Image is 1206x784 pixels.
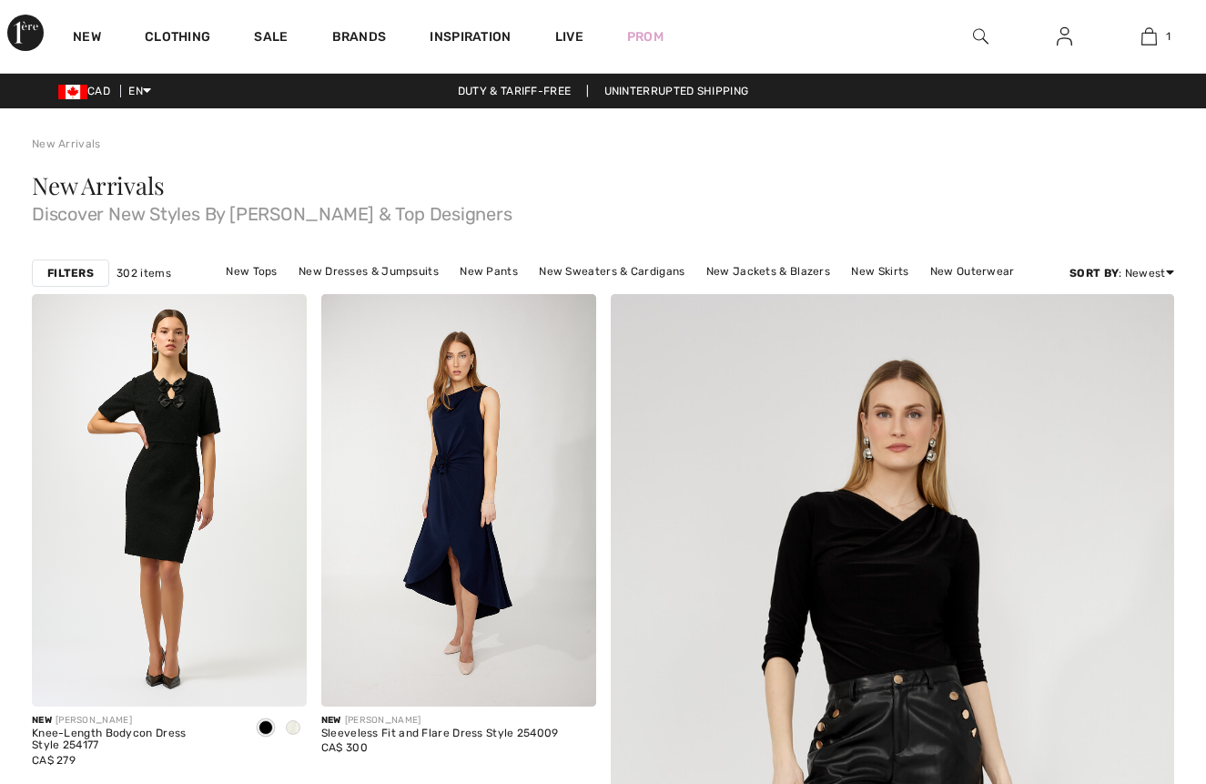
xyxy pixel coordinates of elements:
a: New [73,29,101,48]
a: 1 [1108,25,1191,47]
a: Live [555,27,583,46]
img: Sleeveless Fit and Flare Dress Style 254009. Midnight [321,294,596,707]
div: : Newest [1069,265,1174,281]
span: Discover New Styles By [PERSON_NAME] & Top Designers [32,198,1174,223]
span: CA$ 300 [321,741,368,754]
div: Black [252,714,279,744]
div: [PERSON_NAME] [32,714,238,728]
a: New Arrivals [32,137,101,150]
a: Prom [627,27,664,46]
div: Knee-Length Bodycon Dress Style 254177 [32,728,238,753]
a: New Jackets & Blazers [697,260,839,283]
span: CAD [58,85,117,97]
img: Canadian Dollar [58,85,87,99]
span: New [321,715,341,726]
a: Sale [254,29,288,48]
span: EN [128,85,151,97]
strong: Filters [47,265,94,281]
a: New Dresses & Jumpsuits [289,260,448,283]
img: search the website [973,25,988,47]
img: My Info [1057,25,1072,47]
a: New Outerwear [921,260,1024,283]
span: New Arrivals [32,169,164,201]
span: 302 items [117,265,171,281]
span: 1 [1166,28,1171,45]
a: New Pants [451,260,527,283]
img: My Bag [1141,25,1157,47]
img: Knee-Length Bodycon Dress Style 254177. Black [32,294,307,707]
a: New Sweaters & Cardigans [530,260,694,283]
div: Sleeveless Fit and Flare Dress Style 254009 [321,728,559,740]
a: New Skirts [842,260,917,283]
a: Clothing [145,29,210,48]
span: Inspiration [430,29,511,48]
div: [PERSON_NAME] [321,714,559,728]
span: New [32,715,52,726]
a: New Tops [217,260,286,283]
span: CA$ 279 [32,754,76,767]
strong: Sort By [1069,267,1119,280]
a: Sign In [1042,25,1087,48]
div: Winter White [279,714,307,744]
img: 1ère Avenue [7,15,44,51]
a: Brands [332,29,387,48]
